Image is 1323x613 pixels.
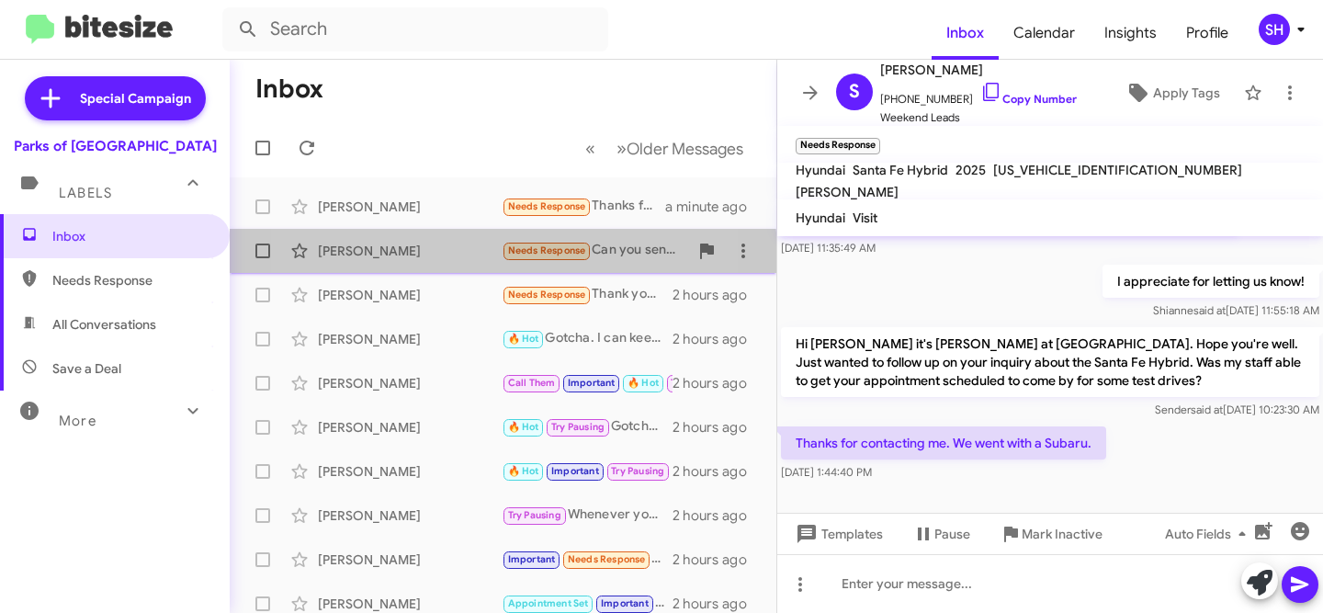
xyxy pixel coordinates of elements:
[1193,303,1226,317] span: said at
[52,359,121,378] span: Save a Deal
[853,210,877,226] span: Visit
[849,77,860,107] span: S
[1090,6,1171,60] span: Insights
[673,330,762,348] div: 2 hours ago
[568,377,616,389] span: Important
[796,184,899,200] span: [PERSON_NAME]
[1171,6,1243,60] a: Profile
[80,89,191,108] span: Special Campaign
[673,551,762,569] div: 2 hours ago
[318,595,502,613] div: [PERSON_NAME]
[932,6,999,60] a: Inbox
[502,372,673,393] div: I've heard other dealers say they are good to sell again
[255,74,323,104] h1: Inbox
[934,517,970,551] span: Pause
[502,549,673,570] div: Not at this time
[781,327,1319,397] p: Hi [PERSON_NAME] it's [PERSON_NAME] at [GEOGRAPHIC_DATA]. Hope you're well. Just wanted to follow...
[955,162,986,178] span: 2025
[781,241,876,255] span: [DATE] 11:35:49 AM
[880,81,1077,108] span: [PHONE_NUMBER]
[1153,76,1220,109] span: Apply Tags
[318,506,502,525] div: [PERSON_NAME]
[508,333,539,345] span: 🔥 Hot
[880,108,1077,127] span: Weekend Leads
[502,328,673,349] div: Gotcha. I can keep an eye out when our inventory changes. What vehicle are you specifically loook...
[502,240,688,261] div: Can you send me the lease numbers.
[508,289,586,301] span: Needs Response
[627,139,743,159] span: Older Messages
[999,6,1090,60] a: Calendar
[1165,517,1253,551] span: Auto Fields
[605,130,754,167] button: Next
[796,210,845,226] span: Hyundai
[673,462,762,481] div: 2 hours ago
[671,377,724,389] span: Try Pausing
[980,92,1077,106] a: Copy Number
[993,162,1242,178] span: [US_VEHICLE_IDENTIFICATION_NUMBER]
[1155,403,1319,416] span: Sender [DATE] 10:23:30 AM
[777,517,898,551] button: Templates
[796,162,845,178] span: Hyundai
[502,505,673,526] div: Whenever you're ready please let us know.
[574,130,606,167] button: Previous
[665,198,762,216] div: a minute ago
[1259,14,1290,45] div: SH
[616,137,627,160] span: »
[14,137,217,155] div: Parks of [GEOGRAPHIC_DATA]
[508,553,556,565] span: Important
[318,418,502,437] div: [PERSON_NAME]
[1153,303,1319,317] span: Shianne [DATE] 11:55:18 AM
[318,374,502,392] div: [PERSON_NAME]
[508,421,539,433] span: 🔥 Hot
[508,200,586,212] span: Needs Response
[611,465,664,477] span: Try Pausing
[568,553,646,565] span: Needs Response
[222,7,608,51] input: Search
[781,465,872,479] span: [DATE] 1:44:40 PM
[673,506,762,525] div: 2 hours ago
[508,244,586,256] span: Needs Response
[628,377,659,389] span: 🔥 Hot
[25,76,206,120] a: Special Campaign
[796,138,880,154] small: Needs Response
[673,418,762,437] div: 2 hours ago
[575,130,754,167] nav: Page navigation example
[551,421,605,433] span: Try Pausing
[59,185,112,201] span: Labels
[673,374,762,392] div: 2 hours ago
[601,597,649,609] span: Important
[508,597,589,609] span: Appointment Set
[502,460,673,482] div: Sounds good, I'll set up a follow up then and hopefully we can set something up when you're in town.
[502,416,673,437] div: Gotcha. Keep us posted so we can work around your schedule!
[508,509,561,521] span: Try Pausing
[792,517,883,551] span: Templates
[1191,403,1223,416] span: said at
[318,462,502,481] div: [PERSON_NAME]
[52,315,156,334] span: All Conversations
[585,137,595,160] span: «
[52,271,209,289] span: Needs Response
[318,551,502,569] div: [PERSON_NAME]
[898,517,985,551] button: Pause
[508,465,539,477] span: 🔥 Hot
[673,286,762,304] div: 2 hours ago
[318,286,502,304] div: [PERSON_NAME]
[853,162,948,178] span: Santa Fe Hybrid
[985,517,1117,551] button: Mark Inactive
[318,198,502,216] div: [PERSON_NAME]
[673,595,762,613] div: 2 hours ago
[1109,76,1235,109] button: Apply Tags
[1243,14,1303,45] button: SH
[502,284,673,305] div: Thank you we appreciate it 🙏🏻
[318,242,502,260] div: [PERSON_NAME]
[318,330,502,348] div: [PERSON_NAME]
[508,377,556,389] span: Call Them
[551,465,599,477] span: Important
[781,426,1106,460] p: Thanks for contacting me. We went with a Subaru.
[502,196,665,217] div: Thanks for contacting me. We went with a Subaru.
[1102,265,1319,298] p: I appreciate for letting us know!
[1022,517,1102,551] span: Mark Inactive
